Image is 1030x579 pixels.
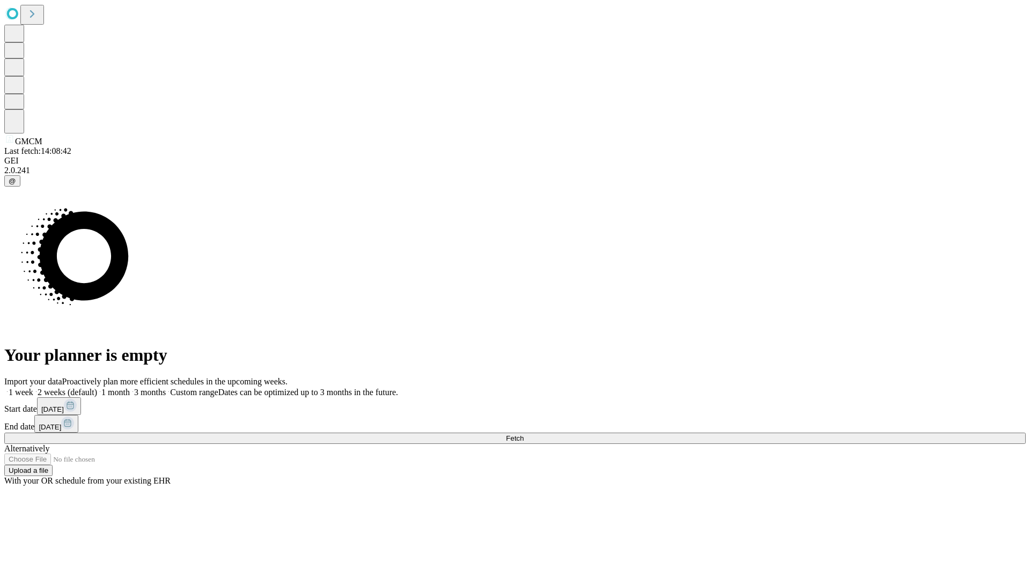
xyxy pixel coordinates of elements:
[4,415,1026,433] div: End date
[170,388,218,397] span: Custom range
[4,433,1026,444] button: Fetch
[41,405,64,413] span: [DATE]
[101,388,130,397] span: 1 month
[9,388,33,397] span: 1 week
[134,388,166,397] span: 3 months
[62,377,288,386] span: Proactively plan more efficient schedules in the upcoming weeks.
[4,377,62,386] span: Import your data
[218,388,398,397] span: Dates can be optimized up to 3 months in the future.
[4,156,1026,166] div: GEI
[4,345,1026,365] h1: Your planner is empty
[15,137,42,146] span: GMCM
[4,444,49,453] span: Alternatively
[506,434,524,442] span: Fetch
[39,423,61,431] span: [DATE]
[37,397,81,415] button: [DATE]
[4,175,20,187] button: @
[4,166,1026,175] div: 2.0.241
[4,397,1026,415] div: Start date
[34,415,78,433] button: [DATE]
[9,177,16,185] span: @
[4,146,71,155] span: Last fetch: 14:08:42
[4,476,171,485] span: With your OR schedule from your existing EHR
[4,465,53,476] button: Upload a file
[38,388,97,397] span: 2 weeks (default)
